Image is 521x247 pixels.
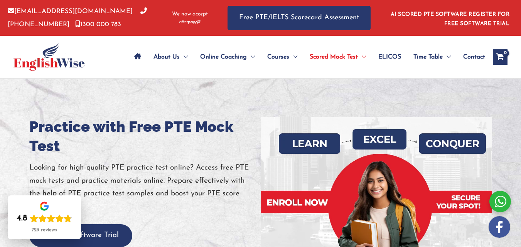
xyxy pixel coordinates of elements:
[261,44,303,71] a: CoursesMenu Toggle
[372,44,407,71] a: ELICOS
[147,44,194,71] a: About UsMenu Toggle
[8,8,147,27] a: [PHONE_NUMBER]
[29,161,261,213] p: Looking for high-quality PTE practice test online? Access free PTE mock tests and practice materi...
[172,10,208,18] span: We now accept
[8,8,133,15] a: [EMAIL_ADDRESS][DOMAIN_NAME]
[358,44,366,71] span: Menu Toggle
[413,44,443,71] span: Time Table
[267,44,289,71] span: Courses
[179,20,201,24] img: Afterpay-Logo
[228,6,371,30] a: Free PTE/IELTS Scorecard Assessment
[180,44,188,71] span: Menu Toggle
[75,21,121,28] a: 1300 000 783
[386,5,513,30] aside: Header Widget 1
[247,44,255,71] span: Menu Toggle
[200,44,247,71] span: Online Coaching
[153,44,180,71] span: About Us
[194,44,261,71] a: Online CoachingMenu Toggle
[128,44,485,71] nav: Site Navigation: Main Menu
[303,44,372,71] a: Scored Mock TestMenu Toggle
[17,213,72,224] div: Rating: 4.8 out of 5
[391,12,510,27] a: AI SCORED PTE SOFTWARE REGISTER FOR FREE SOFTWARE TRIAL
[463,44,485,71] span: Contact
[457,44,485,71] a: Contact
[310,44,358,71] span: Scored Mock Test
[493,49,508,65] a: View Shopping Cart, empty
[13,43,85,71] img: cropped-ew-logo
[407,44,457,71] a: Time TableMenu Toggle
[29,117,261,156] h1: Practice with Free PTE Mock Test
[17,213,27,224] div: 4.8
[289,44,297,71] span: Menu Toggle
[489,216,510,238] img: white-facebook.png
[378,44,401,71] span: ELICOS
[32,227,57,233] div: 723 reviews
[443,44,451,71] span: Menu Toggle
